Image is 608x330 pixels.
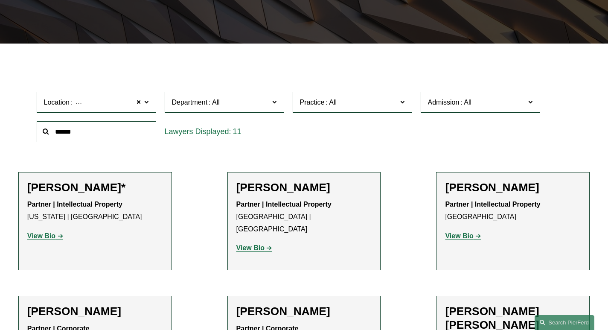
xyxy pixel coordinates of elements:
[445,201,540,208] strong: Partner | Intellectual Property
[236,305,372,318] h2: [PERSON_NAME]
[236,244,265,251] strong: View Bio
[445,232,473,239] strong: View Bio
[27,199,163,223] p: [US_STATE] | [GEOGRAPHIC_DATA]
[172,99,208,106] span: Department
[74,97,145,108] span: [GEOGRAPHIC_DATA]
[44,99,70,106] span: Location
[27,232,55,239] strong: View Bio
[535,315,594,330] a: Search this site
[236,199,372,235] p: [GEOGRAPHIC_DATA] | [GEOGRAPHIC_DATA]
[233,127,241,136] span: 11
[300,99,325,106] span: Practice
[445,199,581,223] p: [GEOGRAPHIC_DATA]
[27,305,163,318] h2: [PERSON_NAME]
[445,181,581,195] h2: [PERSON_NAME]
[236,181,372,195] h2: [PERSON_NAME]
[445,232,481,239] a: View Bio
[236,244,272,251] a: View Bio
[27,181,163,195] h2: [PERSON_NAME]*
[27,232,63,239] a: View Bio
[27,201,122,208] strong: Partner | Intellectual Property
[428,99,460,106] span: Admission
[236,201,332,208] strong: Partner | Intellectual Property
